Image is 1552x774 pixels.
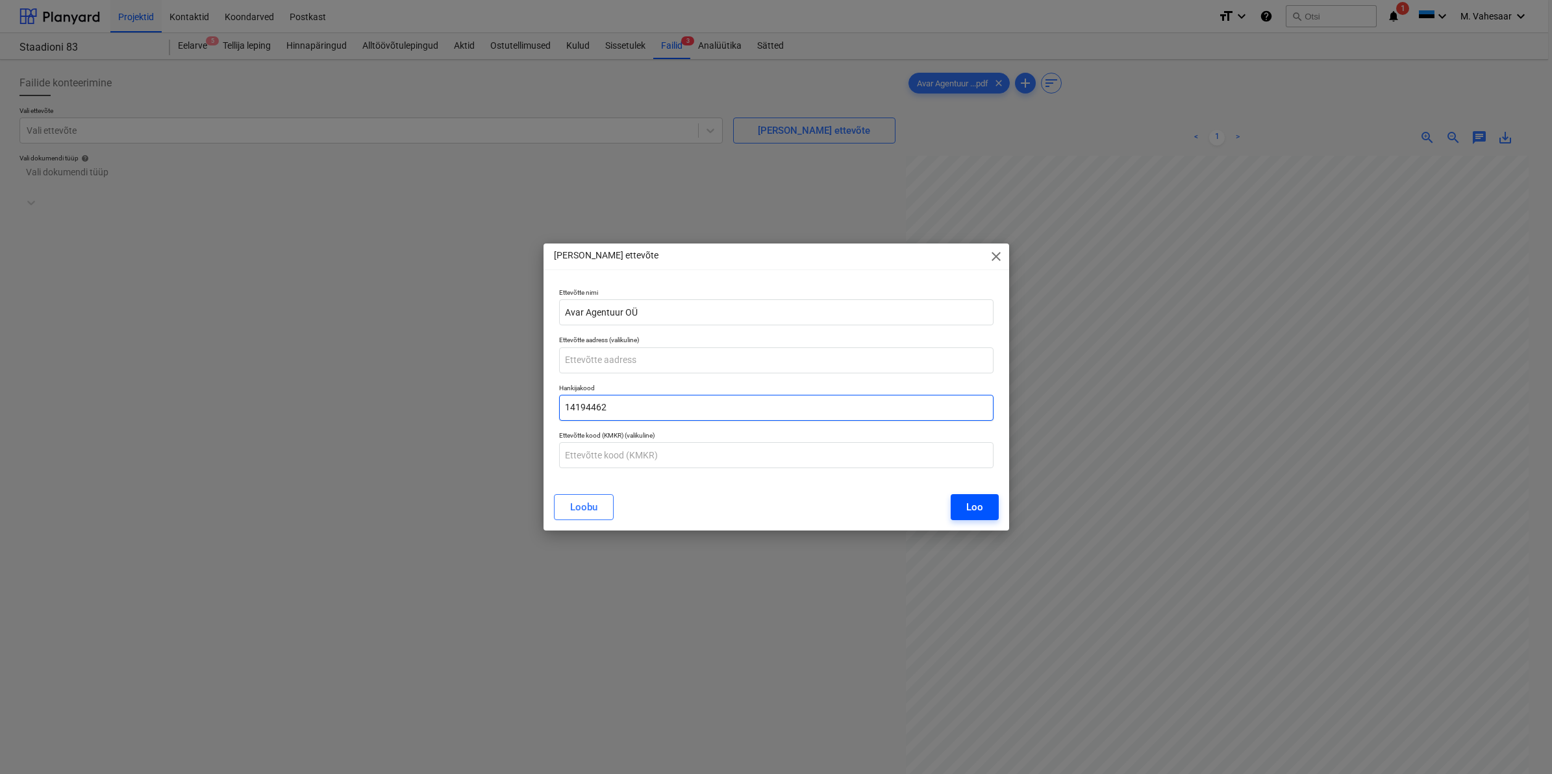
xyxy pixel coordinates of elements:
div: Loo [966,499,983,516]
p: Ettevõtte kood (KMKR) (valikuline) [559,431,994,442]
input: Ettevõtte aadress [559,347,994,373]
input: Ettevõtte nimi [559,299,994,325]
input: Hankijakood [559,395,994,421]
p: [PERSON_NAME] ettevõte [554,249,658,262]
input: Ettevõtte kood (KMKR) [559,442,994,468]
p: Ettevõtte nimi [559,288,994,299]
p: Hankijakood [559,384,994,395]
span: close [988,249,1004,264]
button: Loobu [554,494,614,520]
div: Loobu [570,499,597,516]
button: Loo [951,494,999,520]
p: Ettevõtte aadress (valikuline) [559,336,994,347]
